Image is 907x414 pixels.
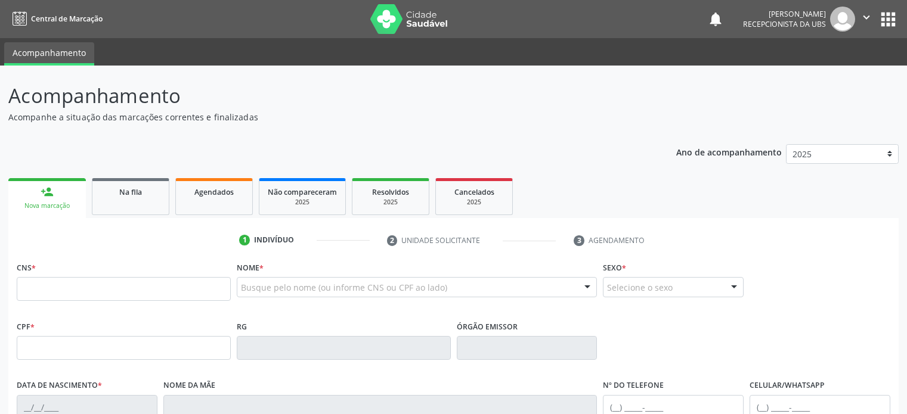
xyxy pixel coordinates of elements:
[17,376,102,395] label: Data de nascimento
[4,42,94,66] a: Acompanhamento
[163,376,215,395] label: Nome da mãe
[268,187,337,197] span: Não compareceram
[830,7,855,32] img: img
[457,317,518,336] label: Órgão emissor
[860,11,873,24] i: 
[603,376,664,395] label: Nº do Telefone
[372,187,409,197] span: Resolvidos
[361,198,420,207] div: 2025
[17,317,35,336] label: CPF
[17,201,78,210] div: Nova marcação
[750,376,825,395] label: Celular/WhatsApp
[17,259,36,277] label: CNS
[194,187,234,197] span: Agendados
[444,198,504,207] div: 2025
[454,187,494,197] span: Cancelados
[603,259,626,277] label: Sexo
[31,14,103,24] span: Central de Marcação
[607,281,673,294] span: Selecione o sexo
[8,81,632,111] p: Acompanhamento
[239,235,250,245] div: 1
[743,19,826,29] span: Recepcionista da UBS
[237,317,247,336] label: RG
[254,235,294,245] div: Indivíduo
[241,281,447,294] span: Busque pelo nome (ou informe CNS ou CPF ao lado)
[8,111,632,123] p: Acompanhe a situação das marcações correntes e finalizadas
[268,198,337,207] div: 2025
[743,9,826,19] div: [PERSON_NAME]
[41,185,54,198] div: person_add
[237,259,264,277] label: Nome
[119,187,142,197] span: Na fila
[707,11,724,27] button: notifications
[878,9,899,30] button: apps
[676,144,782,159] p: Ano de acompanhamento
[8,9,103,29] a: Central de Marcação
[855,7,878,32] button: 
